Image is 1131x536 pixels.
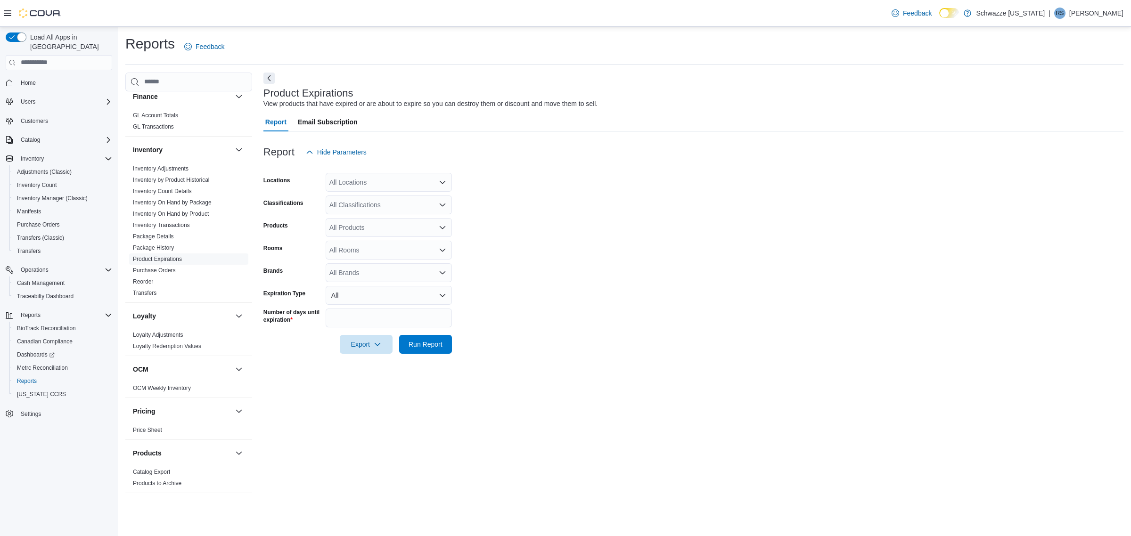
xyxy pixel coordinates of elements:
div: Finance [125,110,252,136]
a: Customers [17,115,52,127]
span: Inventory Manager (Classic) [13,193,112,204]
a: Cash Management [13,277,68,289]
div: View products that have expired or are about to expire so you can destroy them or discount and mo... [263,99,598,109]
button: Inventory [133,145,231,154]
span: Dashboards [17,351,55,358]
a: Adjustments (Classic) [13,166,75,178]
button: Loyalty [233,310,245,322]
a: Loyalty Adjustments [133,332,183,338]
h3: Product Expirations [263,88,353,99]
button: Users [2,95,116,108]
button: Users [17,96,39,107]
button: Operations [2,263,116,276]
a: Inventory Count [13,179,61,191]
span: Purchase Orders [17,221,60,228]
button: Settings [2,406,116,420]
div: OCM [125,382,252,398]
button: Open list of options [439,224,446,231]
button: Open list of options [439,201,446,209]
a: Reorder [133,278,153,285]
a: [US_STATE] CCRS [13,389,70,400]
label: Locations [263,177,290,184]
span: Cash Management [17,279,65,287]
span: Metrc Reconciliation [17,364,68,372]
a: Inventory On Hand by Package [133,199,212,206]
span: Home [21,79,36,87]
span: Users [21,98,35,106]
a: Manifests [13,206,45,217]
button: Hide Parameters [302,143,370,162]
div: River Smith [1054,8,1065,19]
button: BioTrack Reconciliation [9,322,116,335]
span: Washington CCRS [13,389,112,400]
button: Open list of options [439,179,446,186]
span: BioTrack Reconciliation [13,323,112,334]
span: Canadian Compliance [17,338,73,345]
span: Catalog Export [133,468,170,476]
button: Catalog [2,133,116,146]
a: Dashboards [13,349,58,360]
a: Product Expirations [133,256,182,262]
a: Inventory Transactions [133,222,190,228]
span: BioTrack Reconciliation [17,325,76,332]
button: Operations [17,264,52,276]
span: Customers [21,117,48,125]
span: Feedback [196,42,224,51]
span: Purchase Orders [13,219,112,230]
button: Run Report [399,335,452,354]
span: Feedback [903,8,932,18]
a: Traceabilty Dashboard [13,291,77,302]
h3: Products [133,448,162,458]
a: Package History [133,244,174,251]
span: Operations [21,266,49,274]
a: Reports [13,375,41,387]
a: Inventory Manager (Classic) [13,193,91,204]
span: Traceabilty Dashboard [17,292,74,300]
button: Inventory [233,144,245,155]
h3: OCM [133,365,148,374]
button: Reports [2,309,116,322]
span: Metrc Reconciliation [13,362,112,374]
button: Catalog [17,134,44,146]
span: OCM Weekly Inventory [133,384,191,392]
span: Reorder [133,278,153,285]
button: Inventory [2,152,116,165]
span: Inventory Manager (Classic) [17,195,88,202]
h3: Loyalty [133,311,156,321]
span: Catalog [21,136,40,144]
div: Pricing [125,424,252,439]
a: Price Sheet [133,427,162,433]
span: GL Transactions [133,123,174,130]
button: Pricing [133,406,231,416]
span: Inventory On Hand by Product [133,210,209,218]
button: Open list of options [439,269,446,276]
span: Purchase Orders [133,267,176,274]
a: Products to Archive [133,480,181,487]
span: Home [17,77,112,89]
button: Canadian Compliance [9,335,116,348]
nav: Complex example [6,72,112,445]
a: Home [17,77,40,89]
span: Adjustments (Classic) [17,168,72,176]
span: Email Subscription [298,113,358,131]
button: All [326,286,452,305]
div: Loyalty [125,329,252,356]
div: Products [125,466,252,493]
button: Open list of options [439,246,446,254]
h3: Pricing [133,406,155,416]
button: Traceabilty Dashboard [9,290,116,303]
p: Schwazze [US_STATE] [976,8,1045,19]
p: [PERSON_NAME] [1069,8,1123,19]
span: Transfers (Classic) [13,232,112,244]
p: | [1049,8,1050,19]
span: Transfers [17,247,41,255]
a: Inventory On Hand by Product [133,211,209,217]
span: Traceabilty Dashboard [13,291,112,302]
a: Purchase Orders [13,219,64,230]
a: GL Transactions [133,123,174,130]
h1: Reports [125,34,175,53]
a: Inventory by Product Historical [133,177,210,183]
